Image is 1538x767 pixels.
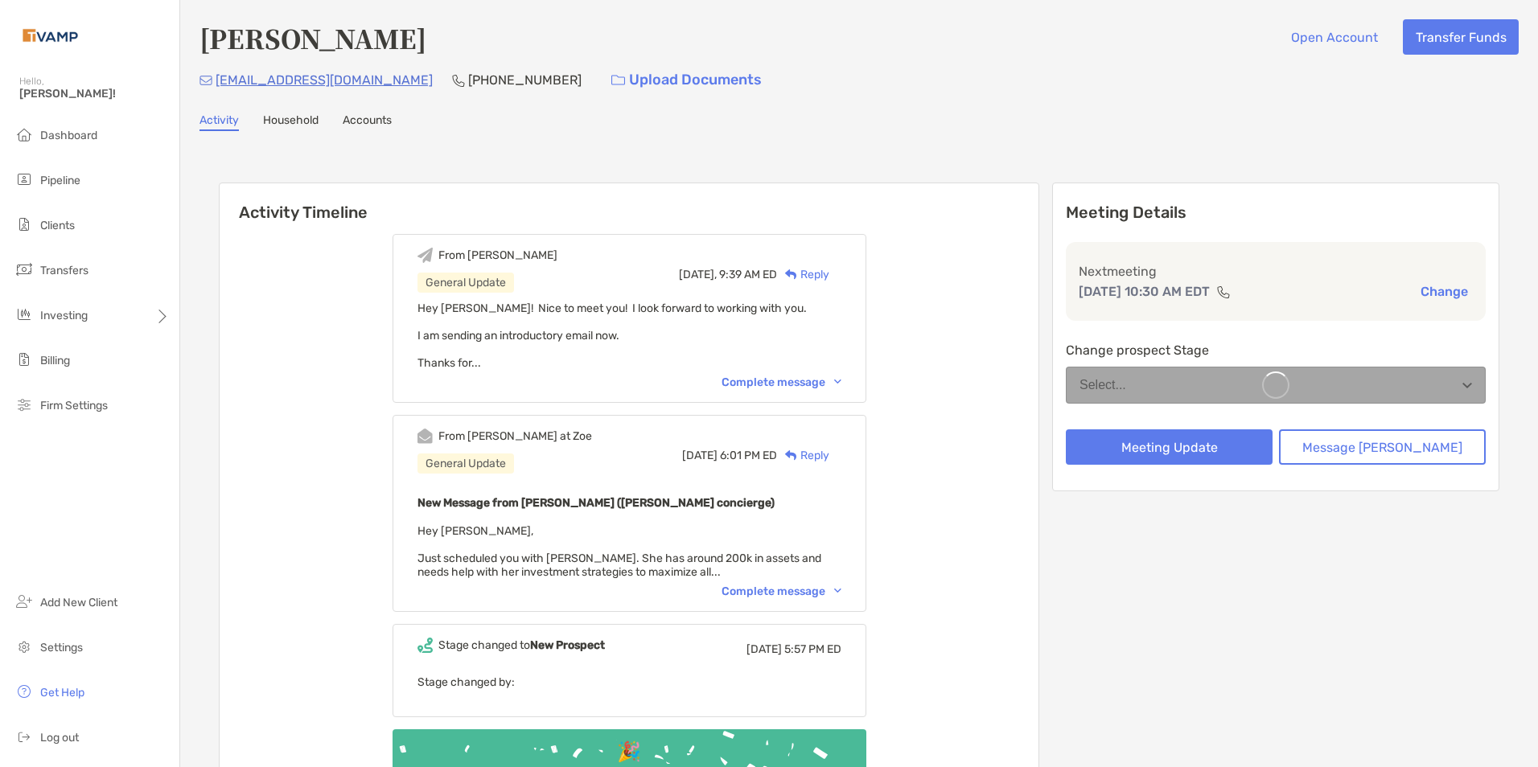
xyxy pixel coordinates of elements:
[40,129,97,142] span: Dashboard
[746,642,782,656] span: [DATE]
[1079,281,1210,301] p: [DATE] 10:30 AM EDT
[14,350,34,369] img: billing icon
[199,19,426,56] h4: [PERSON_NAME]
[682,449,718,462] span: [DATE]
[14,395,34,414] img: firm-settings icon
[417,248,433,263] img: Event icon
[777,447,829,464] div: Reply
[785,450,797,461] img: Reply icon
[14,727,34,746] img: logout icon
[834,589,841,593] img: Chevron icon
[40,731,79,744] span: Log out
[777,266,829,283] div: Reply
[438,429,592,443] div: From [PERSON_NAME] at Zoe
[263,113,319,131] a: Household
[14,305,34,324] img: investing icon
[1216,285,1231,298] img: communication type
[40,264,88,277] span: Transfers
[40,399,108,412] span: Firm Settings
[417,453,514,474] div: General Update
[19,87,170,100] span: [PERSON_NAME]!
[40,686,84,699] span: Get Help
[784,642,841,656] span: 5:57 PM ED
[14,125,34,144] img: dashboard icon
[720,449,777,462] span: 6:01 PM ED
[14,637,34,656] img: settings icon
[40,174,80,187] span: Pipeline
[468,70,582,90] p: [PHONE_NUMBER]
[722,375,841,389] div: Complete message
[452,74,465,87] img: Phone Icon
[14,215,34,234] img: clients icon
[417,273,514,293] div: General Update
[438,638,605,652] div: Stage changed to
[417,638,433,653] img: Event icon
[40,219,75,232] span: Clients
[834,379,841,384] img: Chevron icon
[611,75,625,86] img: button icon
[19,6,81,64] img: Zoe Logo
[438,248,557,262] div: From [PERSON_NAME]
[417,301,807,370] span: Hey [PERSON_NAME]! Nice to meet you! I look forward to working with you. I am sending an introduc...
[611,740,648,764] div: 🎉
[417,429,433,444] img: Event icon
[1403,19,1519,55] button: Transfer Funds
[1279,429,1486,465] button: Message [PERSON_NAME]
[1066,429,1273,465] button: Meeting Update
[601,63,772,97] a: Upload Documents
[417,672,841,692] p: Stage changed by:
[1066,203,1486,223] p: Meeting Details
[40,596,117,609] span: Add New Client
[40,641,83,654] span: Settings
[216,70,433,90] p: [EMAIL_ADDRESS][DOMAIN_NAME]
[199,113,239,131] a: Activity
[1416,283,1473,300] button: Change
[199,76,212,85] img: Email Icon
[679,268,717,281] span: [DATE],
[785,269,797,280] img: Reply icon
[14,170,34,189] img: pipeline icon
[1278,19,1390,55] button: Open Account
[14,260,34,279] img: transfers icon
[343,113,392,131] a: Accounts
[14,682,34,701] img: get-help icon
[1079,261,1473,281] p: Next meeting
[530,638,605,652] b: New Prospect
[1066,340,1486,360] p: Change prospect Stage
[417,496,775,510] b: New Message from [PERSON_NAME] ([PERSON_NAME] concierge)
[220,183,1038,222] h6: Activity Timeline
[40,309,88,322] span: Investing
[417,524,821,579] span: Hey [PERSON_NAME], Just scheduled you with [PERSON_NAME]. She has around 200k in assets and needs...
[40,354,70,367] span: Billing
[719,268,777,281] span: 9:39 AM ED
[14,592,34,611] img: add_new_client icon
[722,584,841,598] div: Complete message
